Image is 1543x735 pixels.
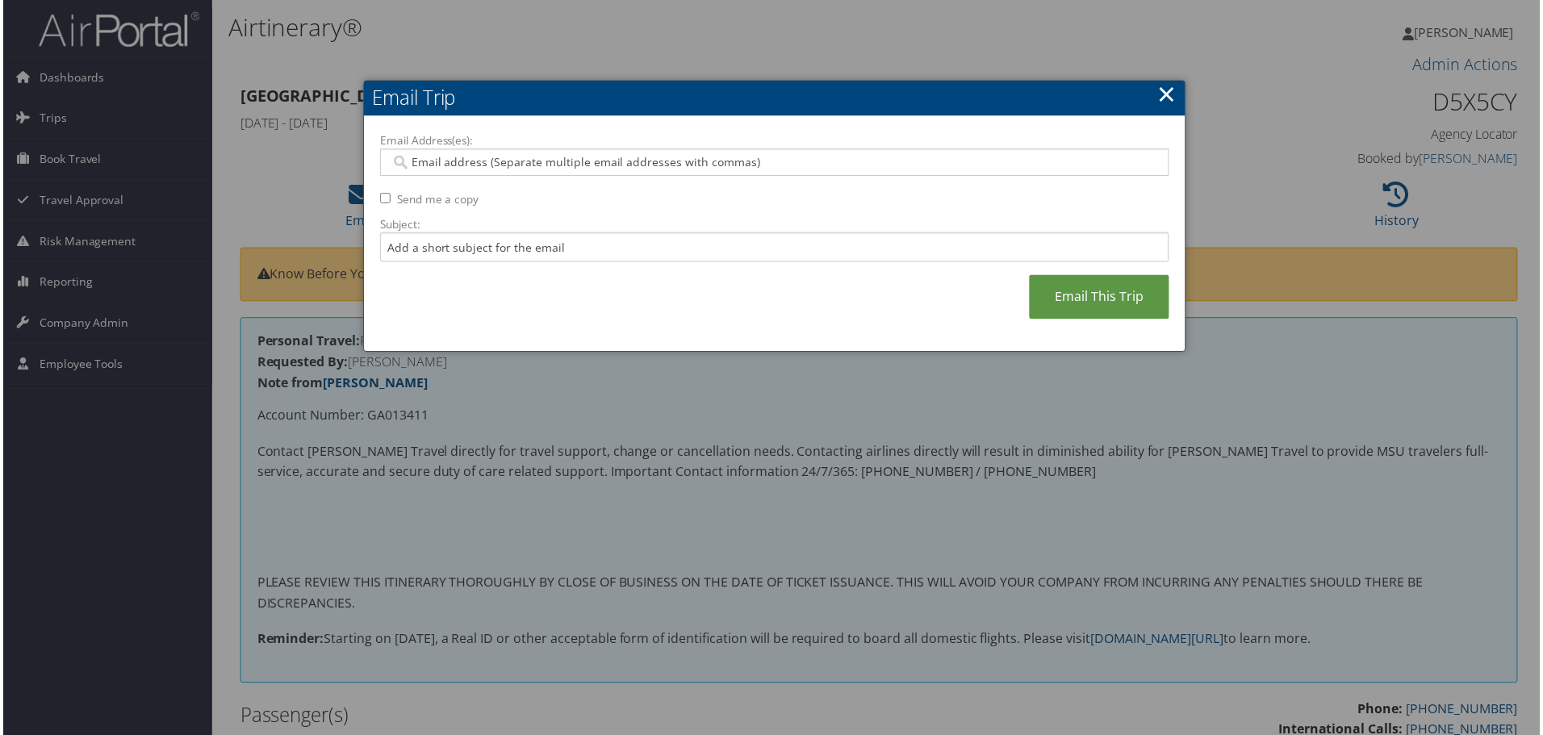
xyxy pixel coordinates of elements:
label: Email Address(es): [378,133,1171,149]
label: Subject: [378,217,1171,233]
h2: Email Trip [362,81,1187,116]
input: Add a short subject for the email [378,233,1171,263]
input: Email address (Separate multiple email addresses with commas) [389,155,1160,171]
label: Send me a copy [395,192,478,208]
a: Email This Trip [1031,276,1171,320]
a: × [1160,78,1178,111]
